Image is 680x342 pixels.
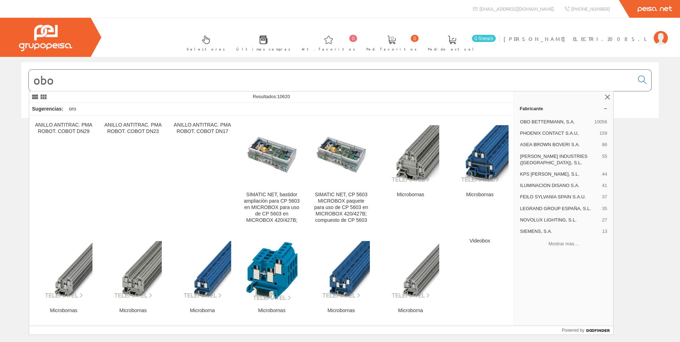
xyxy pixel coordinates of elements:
[562,326,613,335] a: Powered by
[35,308,92,314] div: Microbornas
[168,232,237,322] a: Microborna Microborna
[600,130,607,137] span: 159
[187,46,225,53] span: Selectores
[35,241,92,299] img: Microbornas
[520,171,599,177] span: KPS [PERSON_NAME], S.L.
[312,308,370,314] div: Microbornas
[520,182,599,189] span: ILUMINACION DISANO S.A.
[237,116,306,232] a: SIMATIC NET, bastidor ampliación para CP 5603 en MICROBOX para uso de CP 5603 en MICROBOX 420/427...
[445,232,514,322] a: Videobox
[562,327,584,333] span: Powered by
[451,192,509,198] div: Microbornas
[277,94,290,99] span: 10620
[411,35,419,42] span: 0
[302,46,355,53] span: Art. favoritos
[602,153,607,166] span: 55
[479,6,554,12] span: [EMAIL_ADDRESS][DOMAIN_NAME]
[29,104,65,114] div: Sugerencias:
[382,192,439,198] div: Microbornas
[376,232,445,322] a: Microborna Microborna
[451,238,509,244] div: Videobox
[29,70,634,91] input: Buscar...
[349,35,357,42] span: 0
[253,94,290,99] span: Resultados:
[307,232,376,322] a: Microbornas Microbornas
[312,192,370,224] div: SIMATIC NET, CP 5603 MICROBOX paquete para uso de CP 5603 en MICROBOX 420/427B; compuesto de CP 5603
[517,238,610,250] button: Mostrar más…
[174,241,231,299] img: Microborna
[520,205,599,212] span: LEGRAND GROUP ESPAÑA, S.L.
[472,35,496,42] span: 0 línea/s
[104,122,162,135] div: ANILLO ANTITRAC. PMA ROBOT. COBOT DN23
[35,122,92,135] div: ANILLO ANTITRAC. PMA ROBOT. COBOT DN29
[104,308,162,314] div: Microbornas
[29,232,98,322] a: Microbornas Microbornas
[180,30,229,55] a: Selectores
[428,46,476,53] span: Pedido actual
[376,116,445,232] a: Microbornas Microbornas
[174,122,231,135] div: ANILLO ANTITRAC. PMA ROBOT. COBOT DN17
[19,25,72,51] img: Grupo Peisa
[602,217,607,223] span: 27
[520,228,599,235] span: SIEMENS, S.A.
[520,141,599,148] span: ASEA BROWN BOVERI S.A.
[382,241,439,299] img: Microborna
[382,308,439,314] div: Microborna
[520,119,591,125] span: OBO BETTERMANN, S.A.
[602,182,607,189] span: 41
[307,116,376,232] a: SIMATIC NET, CP 5603 MICROBOX paquete para uso de CP 5603 en MICROBOX 420/427B; compuesto de CP 5...
[99,116,168,232] a: ANILLO ANTITRAC. PMA ROBOT. COBOT DN23
[504,30,668,36] a: [PERSON_NAME] ELECTRI.2008 S.L
[312,241,370,299] img: Microbornas
[520,130,596,137] span: PHOENIX CONTACT S.A.U,
[602,228,607,235] span: 13
[602,171,607,177] span: 44
[104,241,162,299] img: Microbornas
[99,232,168,322] a: Microbornas Microbornas
[451,125,509,183] img: Microbornas
[520,194,599,200] span: FEILO SYLVANIA SPAIN S.A.U.
[571,6,610,12] span: [PHONE_NUMBER]
[602,141,607,148] span: 86
[602,194,607,200] span: 37
[66,103,79,116] div: oro
[520,153,599,166] span: [PERSON_NAME] INDUSTRIES ([GEOGRAPHIC_DATA]), S.L.
[168,116,237,232] a: ANILLO ANTITRAC. PMA ROBOT. COBOT DN17
[229,30,294,55] a: Últimas compras
[504,35,650,42] span: [PERSON_NAME] ELECTRI.2008 S.L
[445,116,514,232] a: Microbornas Microbornas
[382,125,439,183] img: Microbornas
[312,133,370,175] img: SIMATIC NET, CP 5603 MICROBOX paquete para uso de CP 5603 en MICROBOX 420/427B; compuesto de CP 5603
[594,119,607,125] span: 10056
[243,133,301,175] img: SIMATIC NET, bastidor ampliación para CP 5603 en MICROBOX para uso de CP 5603 en MICROBOX 420/427B;
[243,239,301,301] img: Microbornas
[602,205,607,212] span: 35
[236,46,291,53] span: Últimas compras
[21,127,659,133] div: © Grupo Peisa
[29,116,98,232] a: ANILLO ANTITRAC. PMA ROBOT. COBOT DN29
[520,217,599,223] span: NOVOLUX LIGHTING, S.L.
[514,103,613,114] a: Fabricante
[243,308,301,314] div: Microbornas
[243,192,301,224] div: SIMATIC NET, bastidor ampliación para CP 5603 en MICROBOX para uso de CP 5603 en MICROBOX 420/427B;
[366,46,417,53] span: Ped. favoritos
[237,232,306,322] a: Microbornas Microbornas
[174,308,231,314] div: Microborna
